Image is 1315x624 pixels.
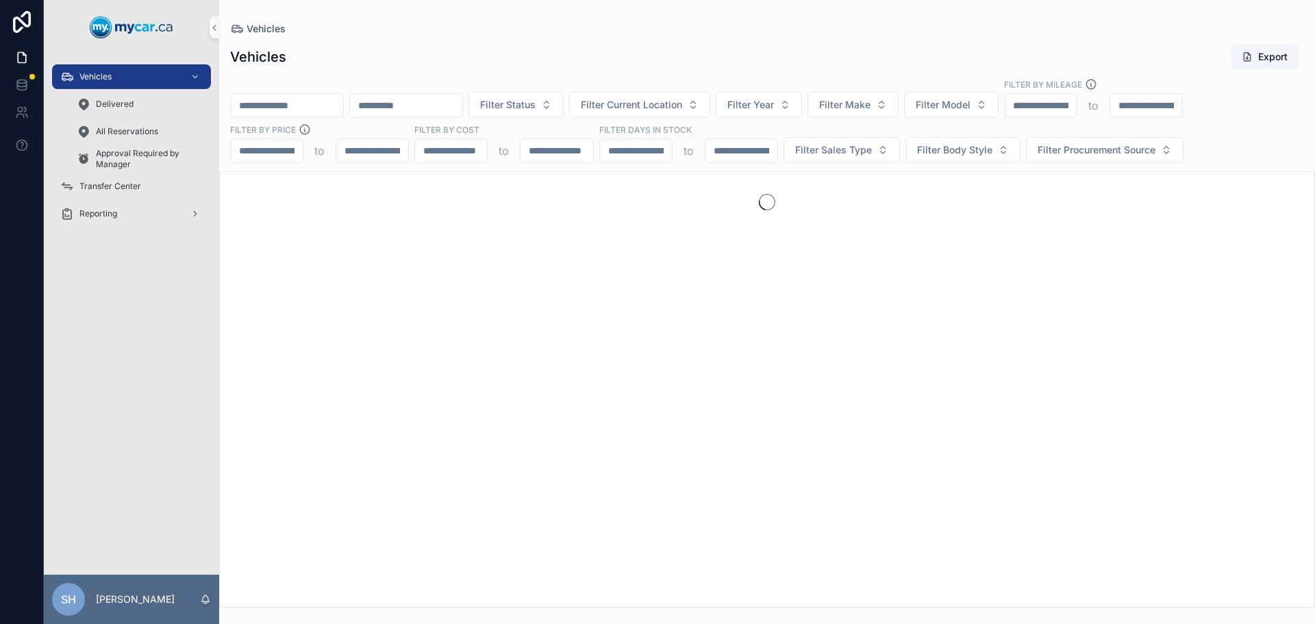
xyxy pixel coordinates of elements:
[807,92,899,118] button: Select Button
[468,92,564,118] button: Select Button
[68,92,211,116] a: Delivered
[44,55,219,244] div: scrollable content
[79,208,117,219] span: Reporting
[52,201,211,226] a: Reporting
[68,119,211,144] a: All Reservations
[569,92,710,118] button: Select Button
[1088,97,1099,114] p: to
[230,47,286,66] h1: Vehicles
[68,147,211,171] a: Approval Required by Manager
[96,99,134,110] span: Delivered
[52,174,211,199] a: Transfer Center
[1231,45,1299,69] button: Export
[96,126,158,137] span: All Reservations
[61,591,76,608] span: SH
[581,98,682,112] span: Filter Current Location
[230,123,296,136] label: FILTER BY PRICE
[79,181,141,192] span: Transfer Center
[96,592,175,606] p: [PERSON_NAME]
[314,142,325,159] p: to
[90,16,173,38] img: App logo
[79,71,112,82] span: Vehicles
[247,22,286,36] span: Vehicles
[905,137,1020,163] button: Select Button
[230,22,286,36] a: Vehicles
[795,143,872,157] span: Filter Sales Type
[684,142,694,159] p: to
[1026,137,1183,163] button: Select Button
[784,137,900,163] button: Select Button
[727,98,774,112] span: Filter Year
[480,98,536,112] span: Filter Status
[499,142,509,159] p: to
[819,98,871,112] span: Filter Make
[96,148,197,170] span: Approval Required by Manager
[414,123,479,136] label: FILTER BY COST
[716,92,802,118] button: Select Button
[917,143,992,157] span: Filter Body Style
[1038,143,1155,157] span: Filter Procurement Source
[1004,78,1082,90] label: Filter By Mileage
[904,92,999,118] button: Select Button
[916,98,970,112] span: Filter Model
[599,123,692,136] label: Filter Days In Stock
[52,64,211,89] a: Vehicles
